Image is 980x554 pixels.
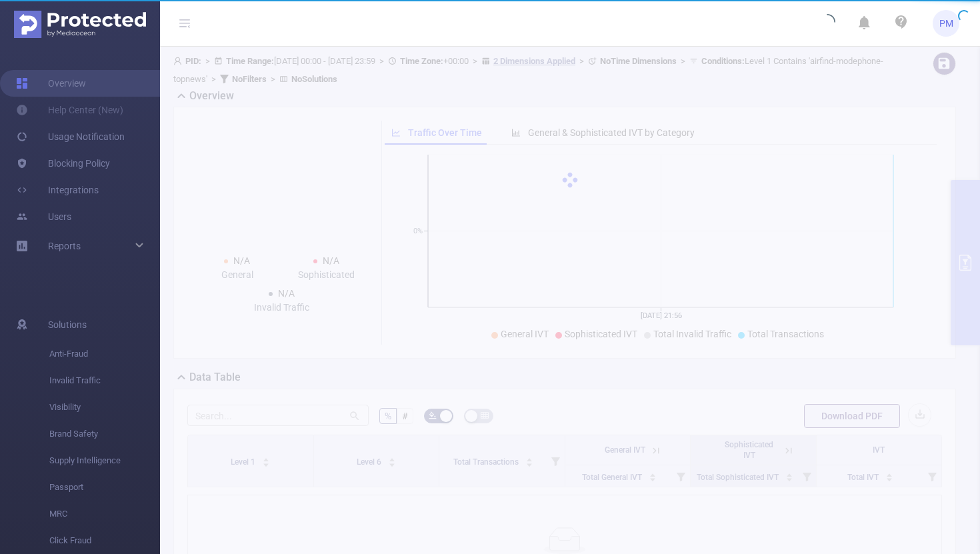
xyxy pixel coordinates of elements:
span: Passport [49,474,160,501]
i: icon: loading [819,14,835,33]
img: Protected Media [14,11,146,38]
span: Click Fraud [49,527,160,554]
span: Solutions [48,311,87,338]
span: Supply Intelligence [49,447,160,474]
span: MRC [49,501,160,527]
span: Reports [48,241,81,251]
a: Reports [48,233,81,259]
a: Integrations [16,177,99,203]
a: Usage Notification [16,123,125,150]
span: Brand Safety [49,421,160,447]
a: Blocking Policy [16,150,110,177]
span: Anti-Fraud [49,341,160,367]
span: Invalid Traffic [49,367,160,394]
span: PM [939,10,953,37]
a: Overview [16,70,86,97]
span: Visibility [49,394,160,421]
a: Users [16,203,71,230]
